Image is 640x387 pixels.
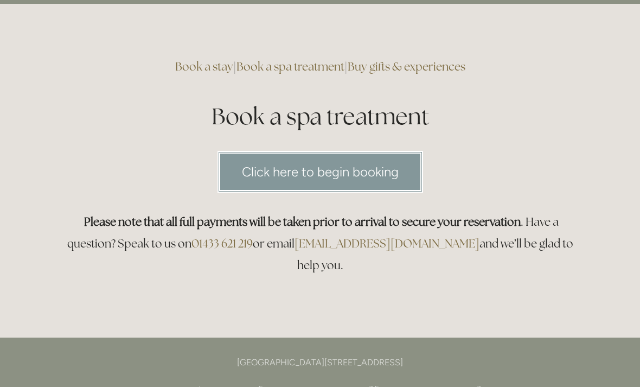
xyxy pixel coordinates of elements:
h1: Book a spa treatment [61,100,579,132]
h3: | | [61,56,579,78]
p: [GEOGRAPHIC_DATA][STREET_ADDRESS] [61,355,579,370]
a: Book a stay [175,59,233,74]
strong: Please note that all full payments will be taken prior to arrival to secure your reservation [84,214,521,229]
a: 01433 621 219 [191,236,253,251]
a: Buy gifts & experiences [348,59,465,74]
a: Book a spa treatment [236,59,344,74]
a: [EMAIL_ADDRESS][DOMAIN_NAME] [295,236,479,251]
a: Click here to begin booking [217,151,423,193]
h3: . Have a question? Speak to us on or email and we’ll be glad to help you. [61,211,579,276]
